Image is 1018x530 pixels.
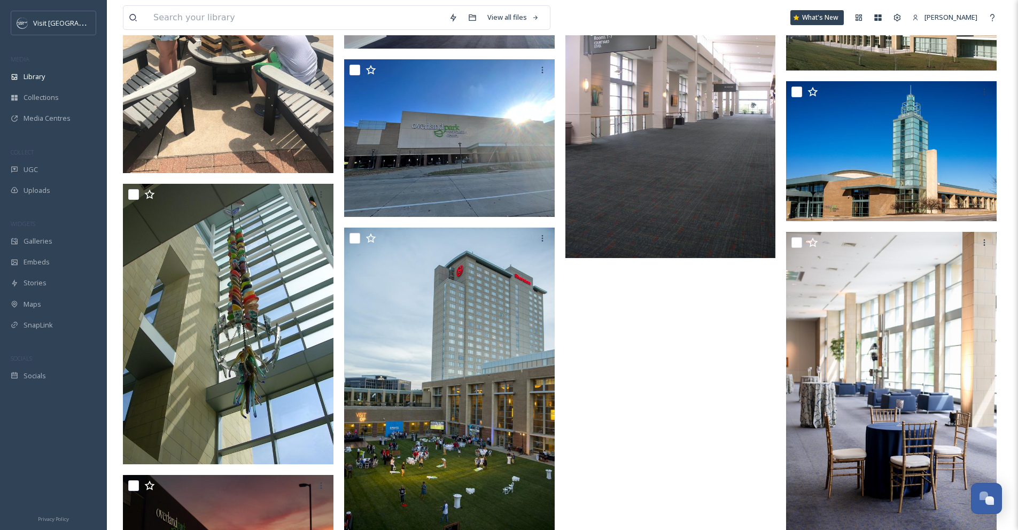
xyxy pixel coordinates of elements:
[17,18,28,28] img: c3es6xdrejuflcaqpovn.png
[24,257,50,267] span: Embeds
[11,354,32,362] span: SOCIALS
[24,185,50,196] span: Uploads
[786,81,997,222] img: JoCoConvCtr-1.jpg
[24,236,52,246] span: Galleries
[24,72,45,82] span: Library
[24,165,38,175] span: UGC
[24,278,46,288] span: Stories
[24,92,59,103] span: Collections
[24,371,46,381] span: Socials
[33,18,116,28] span: Visit [GEOGRAPHIC_DATA]
[11,148,34,156] span: COLLECT
[11,220,35,228] span: WIDGETS
[38,512,69,525] a: Privacy Policy
[924,12,977,22] span: [PERSON_NAME]
[123,184,333,464] img: OP Convention Center.jpg
[907,7,983,28] a: [PERSON_NAME]
[482,7,545,28] a: View all files
[24,320,53,330] span: SnapLink
[971,483,1002,514] button: Open Chat
[148,6,444,29] input: Search your library
[790,10,844,25] a: What's New
[24,113,71,123] span: Media Centres
[344,59,555,217] img: OPCC.jpg
[24,299,41,309] span: Maps
[38,516,69,523] span: Privacy Policy
[11,55,29,63] span: MEDIA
